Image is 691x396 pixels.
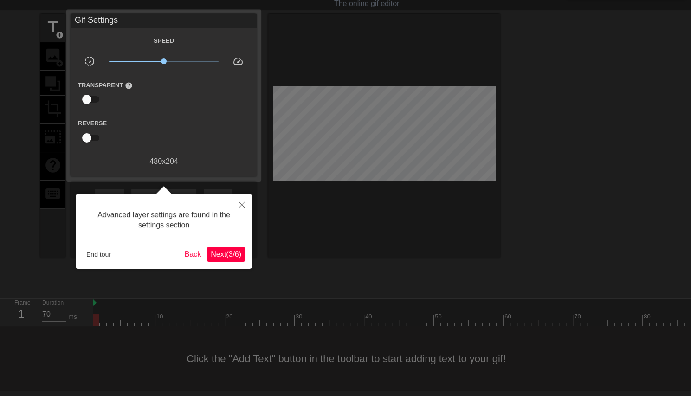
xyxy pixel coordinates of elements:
span: Next ( 3 / 6 ) [211,250,241,258]
div: Advanced layer settings are found in the settings section [83,201,245,240]
button: Close [232,194,252,215]
button: Next [207,247,245,262]
button: End tour [83,247,115,261]
button: Back [181,247,205,262]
